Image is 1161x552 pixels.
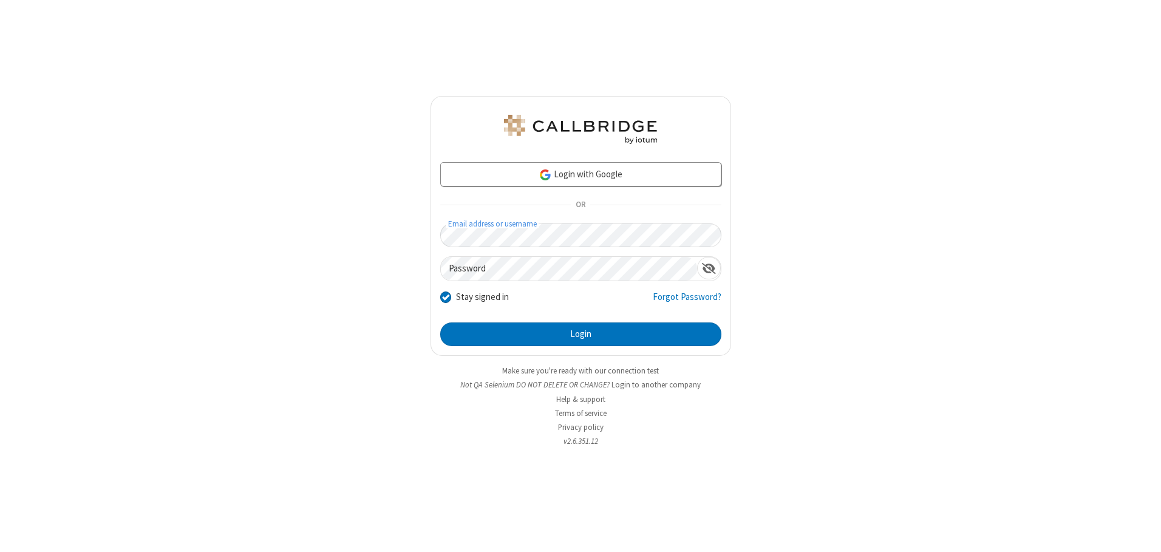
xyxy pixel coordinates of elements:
a: Help & support [556,394,605,404]
li: Not QA Selenium DO NOT DELETE OR CHANGE? [431,379,731,390]
input: Email address or username [440,223,721,247]
span: OR [571,197,590,214]
img: QA Selenium DO NOT DELETE OR CHANGE [502,115,659,144]
li: v2.6.351.12 [431,435,731,447]
a: Terms of service [555,408,607,418]
img: google-icon.png [539,168,552,182]
label: Stay signed in [456,290,509,304]
a: Forgot Password? [653,290,721,313]
a: Login with Google [440,162,721,186]
button: Login [440,322,721,347]
input: Password [441,257,697,281]
div: Show password [697,257,721,279]
a: Privacy policy [558,422,604,432]
a: Make sure you're ready with our connection test [502,366,659,376]
button: Login to another company [611,379,701,390]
